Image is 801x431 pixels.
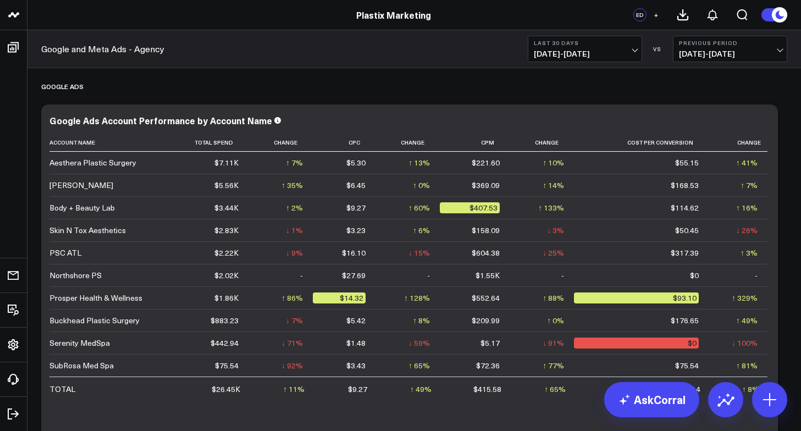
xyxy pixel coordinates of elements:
[440,134,510,152] th: Cpm
[286,225,303,236] div: ↓ 1%
[286,247,303,258] div: ↓ 9%
[709,134,767,152] th: Change
[300,270,303,281] div: -
[472,292,500,303] div: $552.64
[543,157,564,168] div: ↑ 10%
[49,134,159,152] th: Account Name
[286,157,303,168] div: ↑ 7%
[49,315,140,326] div: Buckhead Plastic Surgery
[281,338,303,349] div: ↓ 71%
[472,247,500,258] div: $604.38
[214,247,239,258] div: $2.22K
[214,202,239,213] div: $3.44K
[49,180,113,191] div: [PERSON_NAME]
[281,180,303,191] div: ↑ 35%
[543,338,564,349] div: ↓ 91%
[690,270,699,281] div: $0
[346,157,366,168] div: $5.30
[544,384,566,395] div: ↑ 65%
[211,338,239,349] div: $442.94
[408,202,430,213] div: ↑ 60%
[732,338,758,349] div: ↓ 100%
[510,134,574,152] th: Change
[286,202,303,213] div: ↑ 2%
[543,180,564,191] div: ↑ 14%
[346,202,366,213] div: $9.27
[286,315,303,326] div: ↓ 7%
[313,134,375,152] th: Cpc
[472,180,500,191] div: $369.09
[356,9,431,21] a: Plastix Marketing
[342,270,366,281] div: $27.69
[408,247,430,258] div: ↓ 15%
[649,8,662,21] button: +
[480,338,500,349] div: $5.17
[538,202,564,213] div: ↑ 133%
[49,292,142,303] div: Prosper Health & Wellness
[755,270,758,281] div: -
[159,134,248,152] th: Total Spend
[375,134,440,152] th: Change
[408,360,430,371] div: ↑ 65%
[671,247,699,258] div: $317.39
[736,202,758,213] div: ↑ 16%
[214,157,239,168] div: $7.11K
[408,157,430,168] div: ↑ 13%
[413,225,430,236] div: ↑ 6%
[214,180,239,191] div: $5.56K
[741,180,758,191] div: ↑ 7%
[49,360,114,371] div: SubRosa Med Spa
[348,384,367,395] div: $9.27
[346,180,366,191] div: $6.45
[49,157,136,168] div: Aesthera Plastic Surgery
[543,247,564,258] div: ↓ 25%
[547,315,564,326] div: ↑ 0%
[49,202,115,213] div: Body + Beauty Lab
[736,315,758,326] div: ↑ 49%
[675,225,699,236] div: $50.45
[346,225,366,236] div: $3.23
[736,360,758,371] div: ↑ 81%
[473,384,501,395] div: $415.58
[547,225,564,236] div: ↓ 3%
[211,315,239,326] div: $883.23
[440,202,500,213] div: $407.53
[654,11,659,19] span: +
[736,157,758,168] div: ↑ 41%
[671,202,699,213] div: $114.62
[427,270,430,281] div: -
[574,134,708,152] th: Cost Per Conversion
[648,46,667,52] div: VS
[49,114,272,126] div: Google Ads Account Performance by Account Name
[476,360,500,371] div: $72.36
[313,292,366,303] div: $14.32
[248,134,313,152] th: Change
[574,338,698,349] div: $0
[574,292,698,303] div: $93.10
[346,338,366,349] div: $1.48
[534,49,636,58] span: [DATE] - [DATE]
[212,384,240,395] div: $26.45K
[413,180,430,191] div: ↑ 0%
[49,338,110,349] div: Serenity MedSpa
[346,315,366,326] div: $5.42
[49,247,81,258] div: PSC ATL
[472,315,500,326] div: $209.99
[476,270,500,281] div: $1.55K
[671,180,699,191] div: $168.53
[543,292,564,303] div: ↑ 88%
[214,225,239,236] div: $2.83K
[41,43,164,55] a: Google and Meta Ads - Agency
[215,360,239,371] div: $75.54
[410,384,432,395] div: ↑ 49%
[528,36,642,62] button: Last 30 Days[DATE]-[DATE]
[49,384,75,395] div: TOTAL
[543,360,564,371] div: ↑ 77%
[49,270,102,281] div: Northshore PS
[214,270,239,281] div: $2.02K
[679,49,781,58] span: [DATE] - [DATE]
[472,225,500,236] div: $158.09
[675,360,699,371] div: $75.54
[281,360,303,371] div: ↓ 92%
[346,360,366,371] div: $3.43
